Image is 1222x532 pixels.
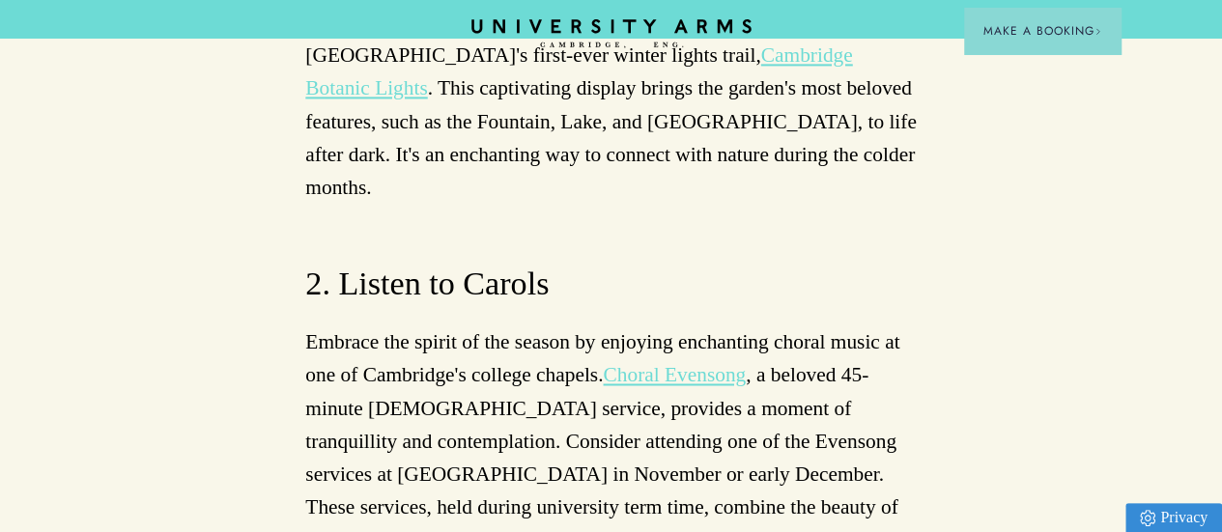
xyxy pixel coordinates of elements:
[964,8,1121,54] button: Make a BookingArrow icon
[1094,28,1101,35] img: Arrow icon
[983,22,1101,40] span: Make a Booking
[1140,510,1155,526] img: Privacy
[305,262,917,305] h3: 2. Listen to Carols
[603,363,746,386] a: Choral Evensong
[471,19,752,49] a: Home
[1125,503,1222,532] a: Privacy
[305,6,917,204] p: For a memorable Christmas experience, don't miss the [GEOGRAPHIC_DATA]'s first-ever winter lights...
